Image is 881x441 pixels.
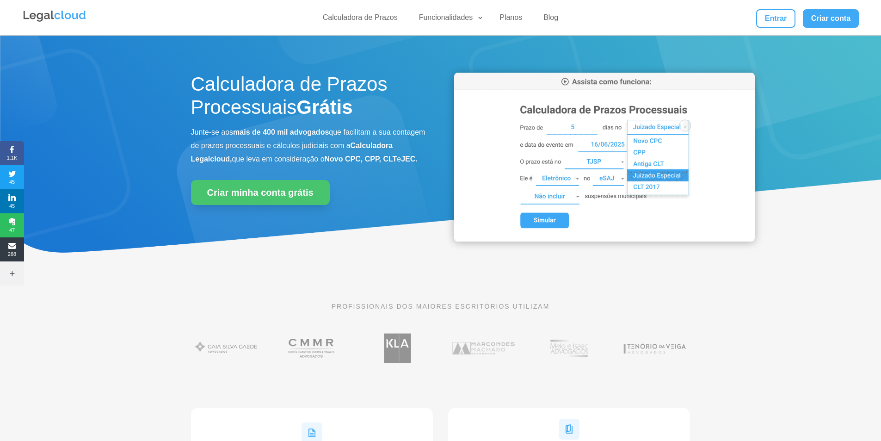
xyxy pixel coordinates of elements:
a: Calculadora de Prazos [317,13,403,26]
a: Criar minha conta grátis [191,180,330,205]
a: Entrar [756,9,795,28]
b: Calculadora Legalcloud, [191,142,393,163]
img: Koury Lopes Advogados [362,329,433,368]
a: Funcionalidades [413,13,484,26]
img: Profissionais do escritório Melo e Isaac Advogados utilizam a Legalcloud [534,329,604,368]
a: Logo da Legalcloud [22,17,87,25]
img: Gaia Silva Gaede Advogados Associados [191,329,262,368]
p: PROFISSIONAIS DOS MAIORES ESCRITÓRIOS UTILIZAM [191,301,690,311]
h1: Calculadora de Prazos Processuais [191,73,427,124]
a: Criar conta [803,9,859,28]
a: Planos [494,13,528,26]
a: Blog [538,13,564,26]
p: Junte-se aos que facilitam a sua contagem de prazos processuais e cálculos judiciais com a que le... [191,126,427,166]
img: Marcondes Machado Advogados utilizam a Legalcloud [448,329,519,368]
img: Calculadora de Prazos Processuais da Legalcloud [454,73,755,242]
img: Tenório da Veiga Advogados [619,329,690,368]
b: JEC. [401,155,418,163]
b: mais de 400 mil advogados [233,128,329,136]
img: Costa Martins Meira Rinaldi Advogados [277,329,347,368]
a: Calculadora de Prazos Processuais da Legalcloud [454,235,755,243]
img: Ícone Documentos para Tempestividade [559,419,579,440]
b: Novo CPC, CPP, CLT [325,155,397,163]
strong: Grátis [296,96,352,118]
img: Legalcloud Logo [22,9,87,23]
